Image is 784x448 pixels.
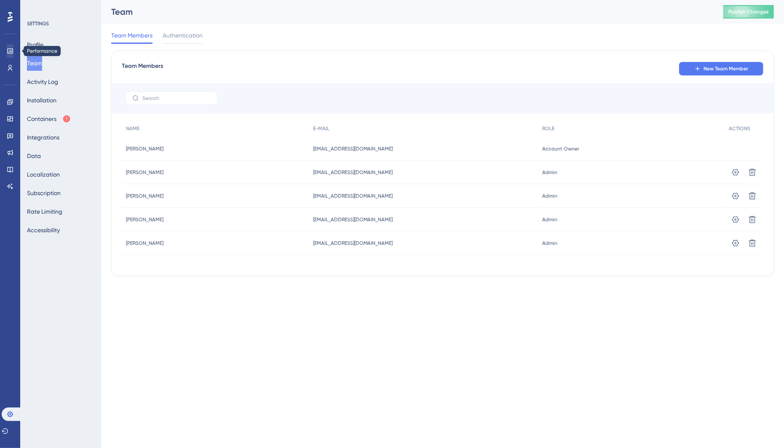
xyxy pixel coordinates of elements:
[313,125,329,132] span: E-MAIL
[728,8,769,15] span: Publish Changes
[27,167,60,182] button: Localization
[723,5,774,19] button: Publish Changes
[704,65,748,72] span: New Team Member
[27,56,42,71] button: Team
[27,130,59,145] button: Integrations
[126,125,139,132] span: NAME
[111,6,702,18] div: Team
[313,240,393,247] span: [EMAIL_ADDRESS][DOMAIN_NAME]
[313,216,393,223] span: [EMAIL_ADDRESS][DOMAIN_NAME]
[542,125,554,132] span: ROLE
[27,93,56,108] button: Installation
[542,193,557,199] span: Admin
[27,20,95,27] div: SETTINGS
[27,74,58,89] button: Activity Log
[27,185,61,201] button: Subscription
[126,240,163,247] span: [PERSON_NAME]
[313,145,393,152] span: [EMAIL_ADDRESS][DOMAIN_NAME]
[126,216,163,223] span: [PERSON_NAME]
[679,62,763,75] button: New Team Member
[27,148,41,164] button: Data
[542,216,557,223] span: Admin
[122,61,163,76] span: Team Members
[313,193,393,199] span: [EMAIL_ADDRESS][DOMAIN_NAME]
[27,111,71,126] button: Containers
[313,169,393,176] span: [EMAIL_ADDRESS][DOMAIN_NAME]
[27,223,60,238] button: Accessibility
[111,30,153,40] span: Team Members
[542,169,557,176] span: Admin
[542,145,579,152] span: Account Owner
[729,125,750,132] span: ACTIONS
[542,240,557,247] span: Admin
[126,169,163,176] span: [PERSON_NAME]
[126,193,163,199] span: [PERSON_NAME]
[27,204,62,219] button: Rate Limiting
[163,30,203,40] span: Authentication
[142,95,211,101] input: Search
[126,145,163,152] span: [PERSON_NAME]
[27,37,43,52] button: Profile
